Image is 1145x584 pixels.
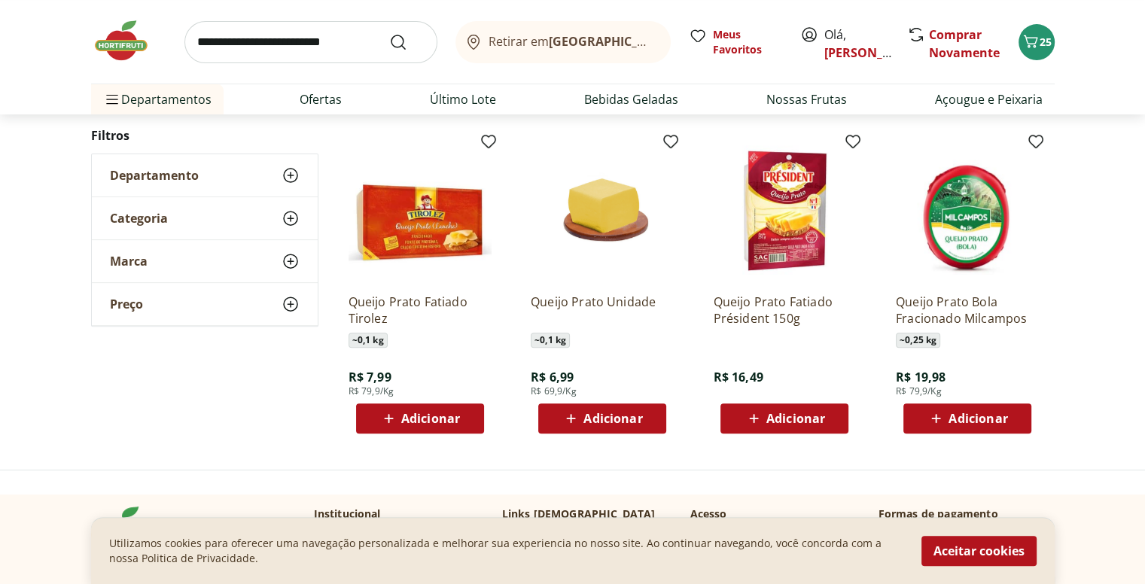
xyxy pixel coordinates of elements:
a: Queijo Prato Fatiado Tirolez [349,294,492,327]
a: Comprar Novamente [929,26,1000,61]
span: R$ 7,99 [349,369,391,385]
img: Queijo Prato Fatiado Président 150g [713,138,856,281]
a: Queijo Prato Bola Fracionado Milcampos [896,294,1039,327]
span: R$ 6,99 [531,369,574,385]
span: R$ 16,49 [713,369,763,385]
a: Ofertas [300,90,342,108]
span: Adicionar [583,412,642,424]
a: [PERSON_NAME] [824,44,922,61]
span: R$ 19,98 [896,369,946,385]
span: Departamento [110,168,199,183]
b: [GEOGRAPHIC_DATA]/[GEOGRAPHIC_DATA] [549,33,802,50]
span: ~ 0,25 kg [896,333,940,348]
span: Preço [110,297,143,312]
button: Marca [92,240,318,282]
span: Meus Favoritos [713,27,782,57]
span: R$ 79,9/Kg [349,385,394,397]
p: Acesso [690,506,727,522]
button: Preço [92,283,318,325]
button: Menu [103,81,121,117]
button: Submit Search [389,33,425,51]
button: Categoria [92,197,318,239]
button: Adicionar [356,403,484,433]
span: Olá, [824,26,891,62]
button: Departamento [92,154,318,196]
button: Retirar em[GEOGRAPHIC_DATA]/[GEOGRAPHIC_DATA] [455,21,671,63]
span: Adicionar [766,412,825,424]
button: Adicionar [903,403,1031,433]
a: Nossas Frutas [766,90,847,108]
input: search [184,21,437,63]
span: 25 [1040,35,1052,49]
h2: Filtros [91,120,318,151]
span: Adicionar [401,412,460,424]
a: Queijo Prato Fatiado Président 150g [713,294,856,327]
span: Retirar em [489,35,655,48]
button: Adicionar [720,403,848,433]
span: Marca [110,254,148,269]
span: R$ 79,9/Kg [896,385,942,397]
button: Aceitar cookies [921,536,1037,566]
span: ~ 0,1 kg [531,333,570,348]
span: ~ 0,1 kg [349,333,388,348]
span: Adicionar [949,412,1007,424]
span: R$ 69,9/Kg [531,385,577,397]
span: Categoria [110,211,168,226]
p: Links [DEMOGRAPHIC_DATA] [502,506,656,522]
a: Açougue e Peixaria [935,90,1043,108]
img: Queijo Prato Fatiado Tirolez [349,138,492,281]
img: Hortifruti [91,18,166,63]
a: Último Lote [430,90,496,108]
img: Queijo Prato Bola Fracionado Milcampos [896,138,1039,281]
a: Meus Favoritos [689,27,782,57]
a: Bebidas Geladas [584,90,678,108]
p: Institucional [314,506,381,522]
button: Adicionar [538,403,666,433]
p: Formas de pagamento [879,506,1055,522]
a: Queijo Prato Unidade [531,294,674,327]
img: Hortifruti [91,506,166,552]
span: Departamentos [103,81,212,117]
img: Queijo Prato Unidade [531,138,674,281]
button: Carrinho [1019,24,1055,60]
p: Utilizamos cookies para oferecer uma navegação personalizada e melhorar sua experiencia no nosso ... [109,536,903,566]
